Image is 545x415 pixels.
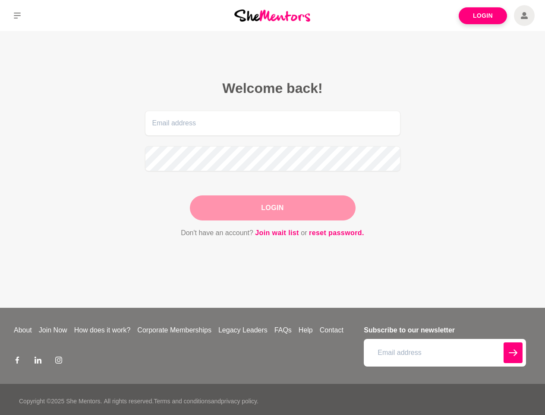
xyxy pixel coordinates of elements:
a: Help [295,325,316,335]
a: Facebook [14,356,21,367]
h4: Subscribe to our newsletter [364,325,526,335]
a: About [10,325,35,335]
p: Copyright © 2025 She Mentors . [19,397,102,406]
a: Login [459,7,507,24]
img: She Mentors Logo [234,10,310,21]
a: privacy policy [221,398,257,405]
p: Don't have an account? or [145,227,400,239]
input: Email address [364,339,526,367]
input: Email address [145,111,400,136]
a: Legacy Leaders [215,325,271,335]
a: Corporate Memberships [134,325,215,335]
p: All rights reserved. and . [104,397,258,406]
a: LinkedIn [35,356,41,367]
a: FAQs [271,325,295,335]
a: reset password. [309,227,364,239]
a: Instagram [55,356,62,367]
a: Join Now [35,325,71,335]
a: How does it work? [71,325,134,335]
a: Contact [316,325,347,335]
a: Terms and conditions [154,398,211,405]
a: Join wait list [255,227,299,239]
h2: Welcome back! [145,80,400,97]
